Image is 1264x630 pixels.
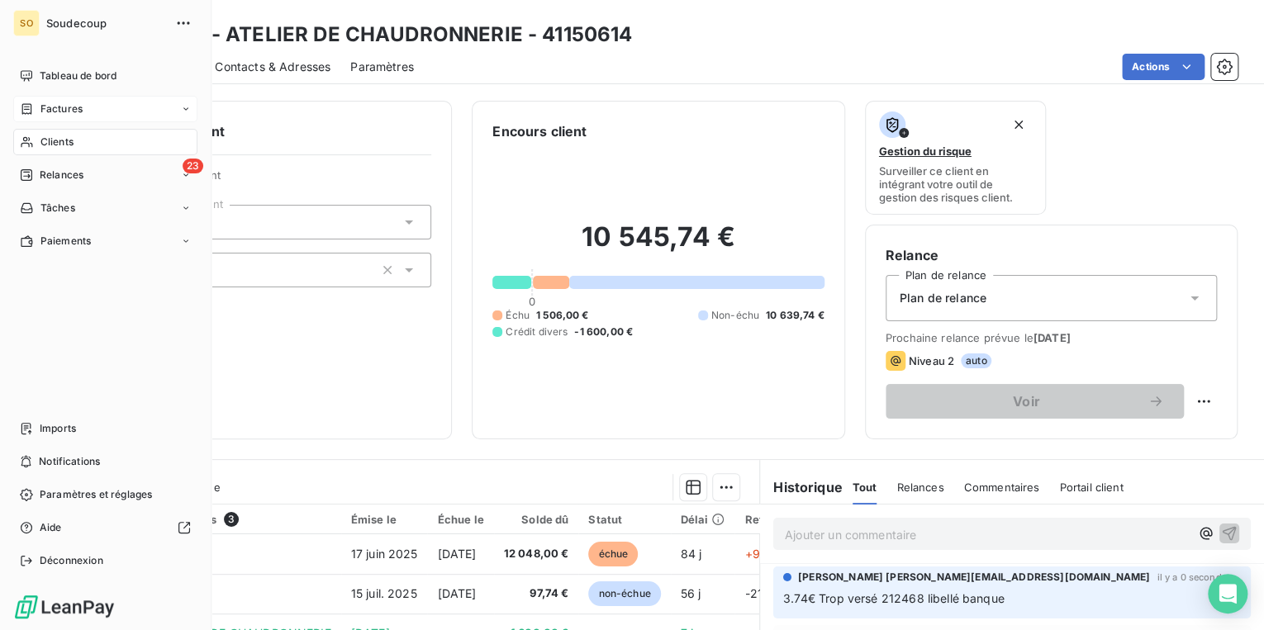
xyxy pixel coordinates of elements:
[39,454,100,469] span: Notifications
[40,102,83,116] span: Factures
[588,542,638,566] span: échue
[40,201,75,216] span: Tâches
[506,308,530,323] span: Échu
[100,121,431,141] h6: Informations client
[711,308,759,323] span: Non-échu
[504,513,569,526] div: Solde dû
[40,168,83,182] span: Relances
[681,513,725,526] div: Délai
[536,308,589,323] span: 1 506,00 €
[13,594,116,620] img: Logo LeanPay
[351,513,418,526] div: Émise le
[437,513,483,526] div: Échue le
[215,59,330,75] span: Contacts & Adresses
[588,513,660,526] div: Statut
[13,514,197,541] a: Aide
[744,513,797,526] div: Retard
[1122,54,1205,80] button: Actions
[40,553,103,568] span: Déconnexion
[574,324,633,339] span: -1 600,00 €
[744,547,766,561] span: +9 j
[798,570,1150,585] span: [PERSON_NAME] [PERSON_NAME][EMAIL_ADDRESS][DOMAIN_NAME]
[681,586,701,600] span: 56 j
[437,586,476,600] span: [DATE]
[145,20,632,50] h3: ACMS - ATELIER DE CHAUDRONNERIE - 41150614
[886,384,1184,419] button: Voir
[760,477,843,497] h6: Historique
[886,245,1217,265] h6: Relance
[588,581,660,606] span: non-échue
[783,591,1005,605] span: 3.74€ Trop versé 212468 libellé banque
[529,295,535,308] span: 0
[506,324,568,339] span: Crédit divers
[133,168,431,192] span: Propriétés Client
[865,101,1047,215] button: Gestion du risqueSurveiller ce client en intégrant votre outil de gestion des risques client.
[40,421,76,436] span: Imports
[879,164,1033,204] span: Surveiller ce client en intégrant votre outil de gestion des risques client.
[963,481,1039,494] span: Commentaires
[909,354,954,367] span: Niveau 2
[896,481,943,494] span: Relances
[40,520,62,535] span: Aide
[114,512,331,527] div: Pièces comptables
[13,10,40,36] div: SO
[1208,574,1247,613] div: Open Intercom Messenger
[492,220,824,270] h2: 10 545,74 €
[224,512,239,527] span: 3
[40,234,91,249] span: Paiements
[350,59,414,75] span: Paramètres
[437,547,476,561] span: [DATE]
[492,121,587,141] h6: Encours client
[879,144,972,158] span: Gestion du risque
[351,586,417,600] span: 15 juil. 2025
[504,546,569,562] span: 12 048,00 €
[1034,331,1071,344] span: [DATE]
[1059,481,1123,494] span: Portail client
[905,395,1148,408] span: Voir
[744,586,768,600] span: -21 j
[183,159,203,173] span: 23
[681,547,702,561] span: 84 j
[853,481,877,494] span: Tout
[40,69,116,83] span: Tableau de bord
[1157,572,1232,582] span: il y a 0 secondes
[46,17,165,30] span: Soudecoup
[900,290,986,306] span: Plan de relance
[504,585,569,602] span: 97,74 €
[40,487,152,502] span: Paramètres et réglages
[40,135,74,149] span: Clients
[351,547,418,561] span: 17 juin 2025
[961,353,992,368] span: auto
[886,331,1217,344] span: Prochaine relance prévue le
[766,308,824,323] span: 10 639,74 €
